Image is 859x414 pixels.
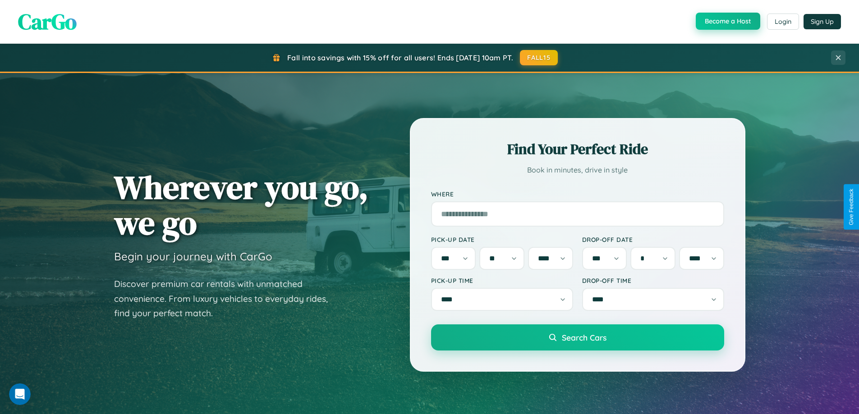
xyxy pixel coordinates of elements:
h1: Wherever you go, we go [114,169,368,241]
button: Search Cars [431,324,724,350]
label: Pick-up Time [431,277,573,284]
label: Pick-up Date [431,236,573,243]
label: Drop-off Time [582,277,724,284]
iframe: Intercom live chat [9,383,31,405]
button: Login [767,14,799,30]
span: Fall into savings with 15% off for all users! Ends [DATE] 10am PT. [287,53,513,62]
button: FALL15 [520,50,558,65]
div: Give Feedback [848,189,854,225]
h2: Find Your Perfect Ride [431,139,724,159]
span: Search Cars [562,332,606,342]
span: CarGo [18,7,77,36]
p: Book in minutes, drive in style [431,164,724,177]
label: Where [431,190,724,198]
button: Become a Host [696,13,760,30]
label: Drop-off Date [582,236,724,243]
h3: Begin your journey with CarGo [114,250,272,263]
button: Sign Up [804,14,841,29]
p: Discover premium car rentals with unmatched convenience. From luxury vehicles to everyday rides, ... [114,277,340,321]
